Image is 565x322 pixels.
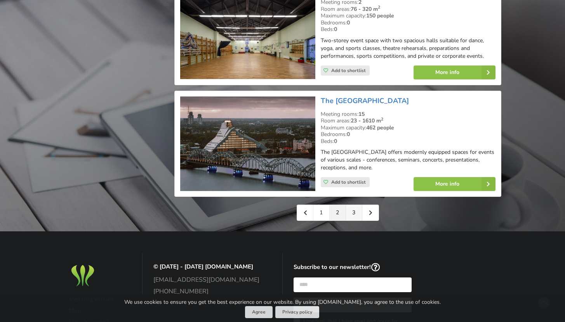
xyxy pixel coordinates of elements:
[334,26,337,33] strong: 0
[321,111,495,118] div: Meeting rooms:
[346,205,362,220] a: 3
[153,263,272,270] p: © [DATE] - [DATE] [DOMAIN_NAME]
[414,177,495,191] a: More info
[358,110,365,118] strong: 15
[321,148,495,172] p: The [GEOGRAPHIC_DATA] offers modernly equipped spaces for events of various scales - conferences,...
[321,117,495,124] div: Room areas:
[313,205,330,220] a: 1
[245,306,273,318] button: Agree
[414,65,495,79] a: More info
[321,131,495,138] div: Bedrooms:
[331,67,366,74] span: Add to shortlist
[347,131,350,138] strong: 0
[330,205,346,220] a: 2
[321,6,495,13] div: Room areas:
[366,124,394,131] strong: 462 people
[321,37,495,60] p: Two-storey event space with two spacious halls suitable for dance, yoga, and sports classes, thea...
[321,124,495,131] div: Maximum capacity:
[153,288,272,295] a: [PHONE_NUMBER]
[275,306,319,318] a: Privacy policy
[381,116,383,122] sup: 2
[334,138,337,145] strong: 0
[321,19,495,26] div: Bedrooms:
[69,263,96,288] img: Baltic Meeting Rooms
[321,96,409,105] a: The [GEOGRAPHIC_DATA]
[153,276,272,283] a: [EMAIL_ADDRESS][DOMAIN_NAME]
[366,12,394,19] strong: 150 people
[321,26,495,33] div: Beds:
[180,96,315,191] img: Conference centre | Riga | The National Library of Latvia
[378,4,380,10] sup: 2
[321,12,495,19] div: Maximum capacity:
[351,5,380,13] strong: 76 - 320 m
[351,117,383,124] strong: 23 - 1610 m
[321,138,495,145] div: Beds:
[347,19,350,26] strong: 0
[294,263,412,272] p: Subscribe to our newsletter!
[331,179,366,185] span: Add to shortlist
